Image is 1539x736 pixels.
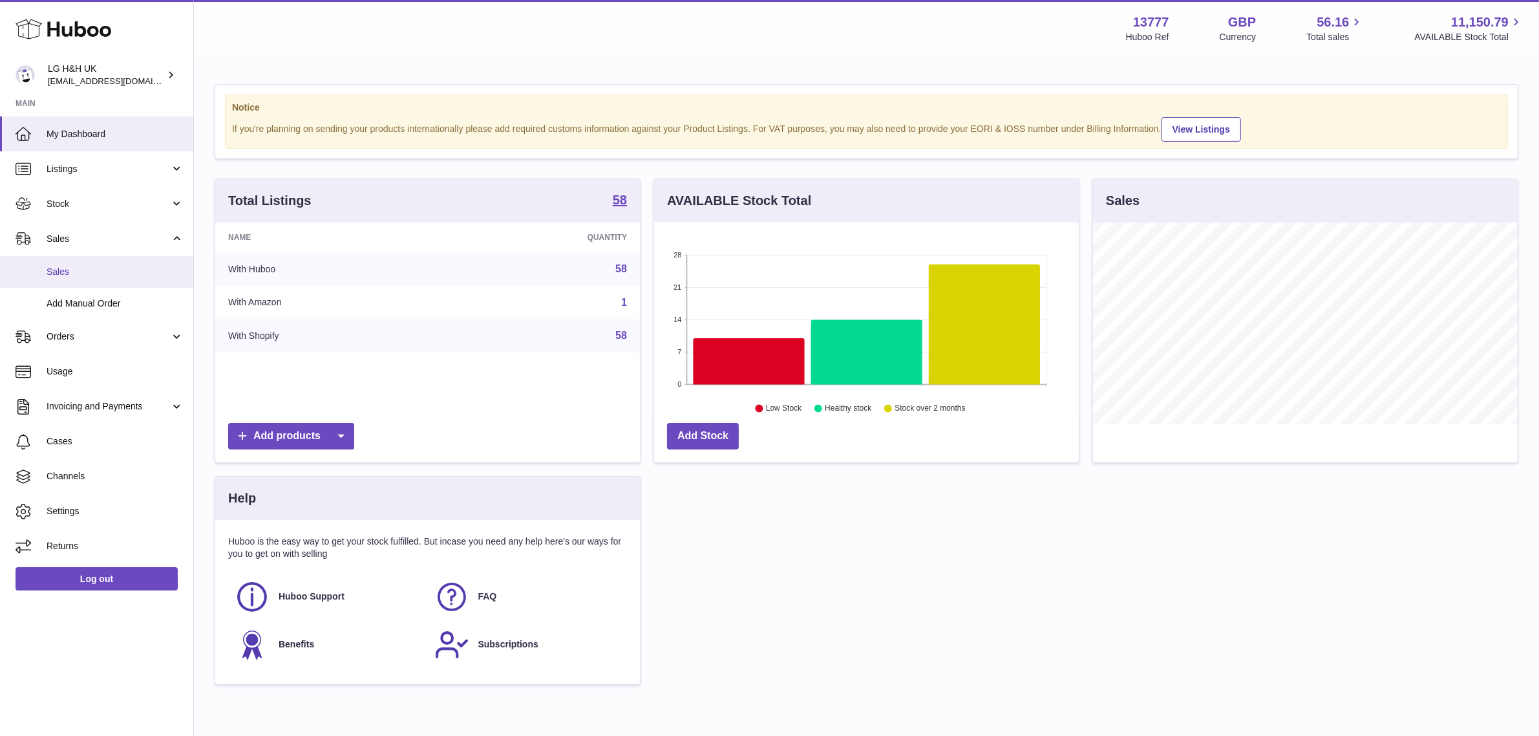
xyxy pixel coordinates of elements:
[48,63,164,87] div: LG H&H UK
[228,536,627,560] p: Huboo is the easy way to get your stock fulfilled. But incase you need any help here's our ways f...
[1228,14,1256,31] strong: GBP
[895,404,965,413] text: Stock over 2 months
[674,316,681,323] text: 14
[613,193,627,206] strong: 58
[232,102,1501,114] strong: Notice
[478,638,538,651] span: Subscriptions
[235,627,421,662] a: Benefits
[47,400,170,413] span: Invoicing and Payments
[667,423,739,449] a: Add Stock
[47,470,184,482] span: Channels
[615,263,627,274] a: 58
[615,330,627,341] a: 58
[215,252,448,286] td: With Huboo
[48,76,190,86] span: [EMAIL_ADDRESS][DOMAIN_NAME]
[279,638,314,651] span: Benefits
[621,297,627,308] a: 1
[1126,31,1169,43] div: Huboo Ref
[215,286,448,319] td: With Amazon
[16,65,35,85] img: veechen@lghnh.co.uk
[47,128,184,140] span: My Dashboard
[47,163,170,175] span: Listings
[677,348,681,356] text: 7
[434,627,621,662] a: Subscriptions
[47,198,170,210] span: Stock
[1106,192,1140,210] h3: Sales
[478,590,497,603] span: FAQ
[1414,14,1523,43] a: 11,150.79 AVAILABLE Stock Total
[47,365,184,378] span: Usage
[47,266,184,278] span: Sales
[674,283,681,291] text: 21
[825,404,872,413] text: Healthy stock
[215,222,448,252] th: Name
[1133,14,1169,31] strong: 13777
[279,590,345,603] span: Huboo Support
[448,222,640,252] th: Quantity
[674,251,681,259] text: 28
[228,490,256,507] h3: Help
[235,579,421,614] a: Huboo Support
[47,435,184,448] span: Cases
[1306,31,1364,43] span: Total sales
[766,404,802,413] text: Low Stock
[47,505,184,517] span: Settings
[1220,31,1257,43] div: Currency
[1414,31,1523,43] span: AVAILABLE Stock Total
[215,319,448,352] td: With Shopify
[47,540,184,552] span: Returns
[1162,117,1241,142] a: View Listings
[434,579,621,614] a: FAQ
[47,298,184,310] span: Add Manual Order
[228,192,312,210] h3: Total Listings
[16,567,178,590] a: Log out
[47,233,170,245] span: Sales
[677,380,681,388] text: 0
[1451,14,1509,31] span: 11,150.79
[1317,14,1349,31] span: 56.16
[232,115,1501,142] div: If you're planning on sending your products internationally please add required customs informati...
[228,423,354,449] a: Add products
[1306,14,1364,43] a: 56.16 Total sales
[667,192,811,210] h3: AVAILABLE Stock Total
[47,330,170,343] span: Orders
[613,193,627,209] a: 58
